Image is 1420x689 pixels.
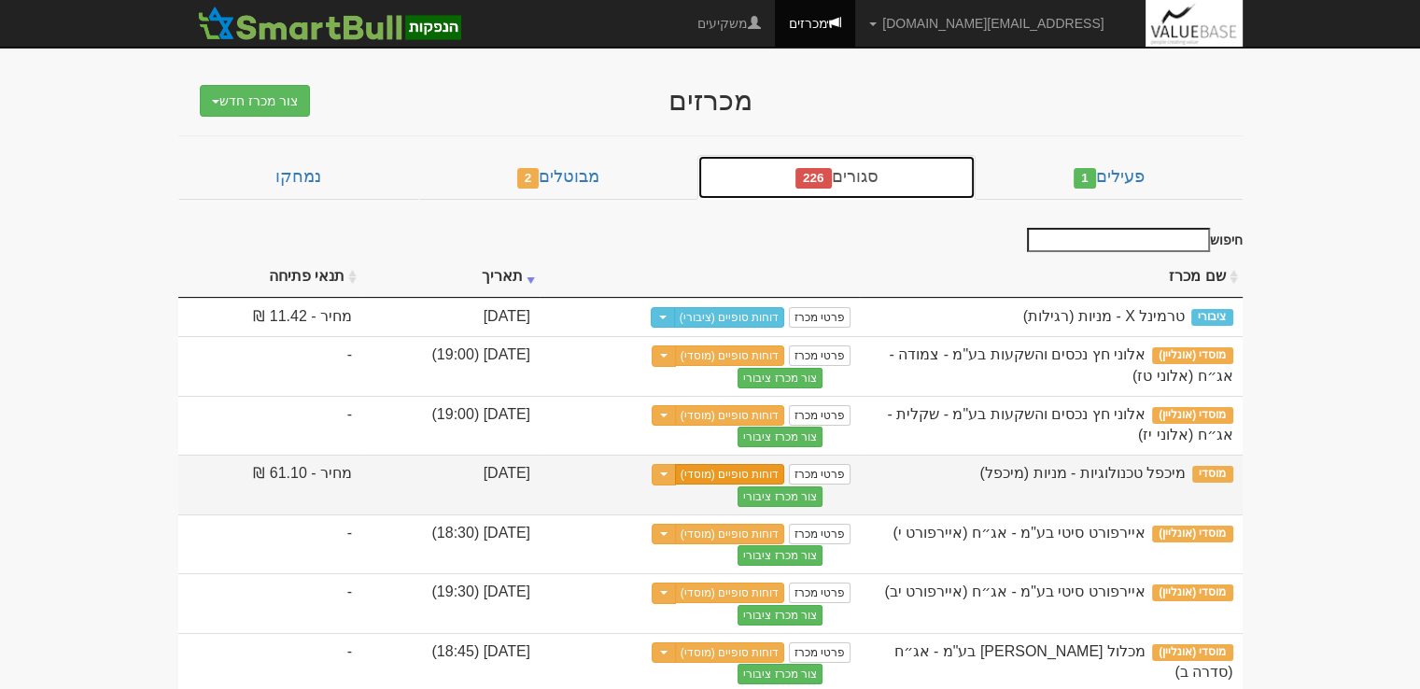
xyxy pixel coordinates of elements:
[178,336,361,396] td: -
[178,573,361,633] td: -
[1027,228,1210,252] input: חיפוש
[419,155,697,200] a: מבוטלים
[1023,308,1185,324] span: טרמינל X - מניות (רגילות)
[976,155,1242,200] a: פעילים
[887,406,1232,443] span: אלוני חץ נכסים והשקעות בע"מ - שקלית - אג״ח (אלוני יז)
[789,583,851,603] a: פרטי מכרז
[517,168,540,189] span: 2
[789,642,851,663] a: פרטי מכרז
[674,307,785,328] a: דוחות סופיים (ציבורי)
[192,5,467,42] img: SmartBull Logo
[789,345,851,366] a: פרטי מכרז
[789,464,851,485] a: פרטי מכרז
[1152,584,1233,601] span: מוסדי (אונליין)
[1191,309,1232,326] span: ציבורי
[789,405,851,426] a: פרטי מכרז
[979,465,1186,481] span: מיכפל טכנולוגיות - מניות (מיכפל)
[789,524,851,544] a: פרטי מכרז
[675,464,785,485] a: דוחות סופיים (מוסדי)
[675,405,785,426] a: דוחות סופיים (מוסדי)
[738,486,822,507] button: צור מכרז ציבורי
[1152,644,1233,661] span: מוסדי (אונליין)
[1152,347,1233,364] span: מוסדי (אונליין)
[361,396,540,456] td: [DATE] (19:00)
[346,85,1075,116] div: מכרזים
[361,455,540,514] td: [DATE]
[178,257,361,298] th: תנאי פתיחה : activate to sort column ascending
[178,396,361,456] td: -
[860,257,1242,298] th: שם מכרז : activate to sort column ascending
[361,336,540,396] td: [DATE] (19:00)
[178,298,361,337] td: מחיר - 11.42 ₪
[1074,168,1096,189] span: 1
[1152,407,1233,424] span: מוסדי (אונליין)
[178,155,419,200] a: נמחקו
[361,257,540,298] th: תאריך : activate to sort column ascending
[178,514,361,574] td: -
[738,368,822,388] button: צור מכרז ציבורי
[789,307,851,328] a: פרטי מכרז
[738,605,822,626] button: צור מכרז ציבורי
[889,346,1232,384] span: אלוני חץ נכסים והשקעות בע"מ - צמודה - אג״ח (אלוני טז)
[738,545,822,566] button: צור מכרז ציבורי
[178,455,361,514] td: מחיר - 61.10 ₪
[1020,228,1243,252] label: חיפוש
[697,155,976,200] a: סגורים
[738,427,822,447] button: צור מכרז ציבורי
[361,298,540,337] td: [DATE]
[361,514,540,574] td: [DATE] (18:30)
[1192,466,1232,483] span: מוסדי
[893,525,1145,541] span: איירפורט סיטי בע"מ - אג״ח (איירפורט י)
[675,524,785,544] a: דוחות סופיים (מוסדי)
[893,643,1232,681] span: מכלול מימון בע"מ - אג״ח (סדרה ב)
[675,583,785,603] a: דוחות סופיים (מוסדי)
[200,85,311,117] button: צור מכרז חדש
[675,642,785,663] a: דוחות סופיים (מוסדי)
[738,664,822,684] button: צור מכרז ציבורי
[361,573,540,633] td: [DATE] (19:30)
[675,345,785,366] a: דוחות סופיים (מוסדי)
[1152,526,1233,542] span: מוסדי (אונליין)
[884,584,1145,599] span: איירפורט סיטי בע"מ - אג״ח (איירפורט יב)
[795,168,832,189] span: 226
